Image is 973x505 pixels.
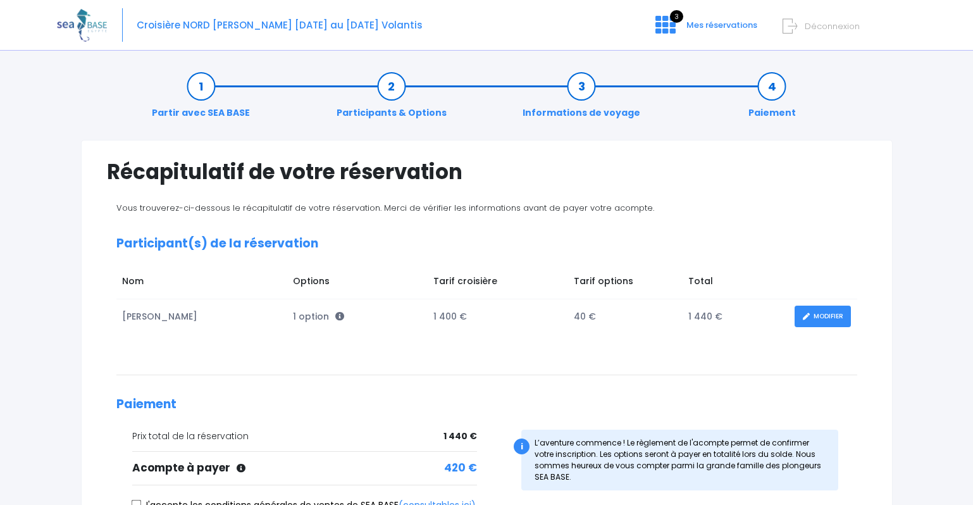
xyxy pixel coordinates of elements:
td: Total [682,268,788,299]
a: MODIFIER [795,306,851,328]
span: 1 option [293,310,344,323]
a: 3 Mes réservations [645,23,765,35]
span: 3 [670,10,683,23]
td: 40 € [567,299,682,334]
td: Tarif options [567,268,682,299]
span: Croisière NORD [PERSON_NAME] [DATE] au [DATE] Volantis [137,18,423,32]
td: Options [287,268,427,299]
a: Informations de voyage [516,80,647,120]
span: 420 € [444,460,477,477]
h2: Paiement [116,397,857,412]
td: Nom [116,268,287,299]
div: Acompte à payer [132,460,478,477]
td: [PERSON_NAME] [116,299,287,334]
h1: Récapitulatif de votre réservation [107,159,867,184]
td: 1 440 € [682,299,788,334]
div: L’aventure commence ! Le règlement de l'acompte permet de confirmer votre inscription. Les option... [521,430,838,490]
h2: Participant(s) de la réservation [116,237,857,251]
span: Vous trouverez-ci-dessous le récapitulatif de votre réservation. Merci de vérifier les informatio... [116,202,654,214]
td: 1 400 € [427,299,567,334]
span: 1 440 € [443,430,477,443]
span: Déconnexion [805,20,860,32]
a: Partir avec SEA BASE [146,80,256,120]
span: Mes réservations [686,19,757,31]
td: Tarif croisière [427,268,567,299]
div: Prix total de la réservation [132,430,478,443]
a: Participants & Options [330,80,453,120]
div: i [514,439,530,454]
a: Paiement [742,80,802,120]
